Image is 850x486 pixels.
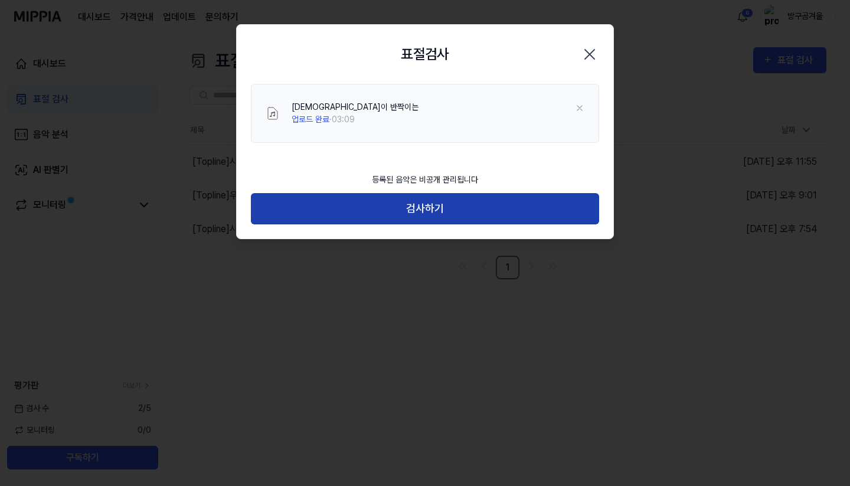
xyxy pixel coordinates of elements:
h2: 표절검사 [401,44,449,65]
span: 업로드 완료 [292,115,329,124]
button: 검사하기 [251,193,599,224]
div: · 03:09 [292,113,419,126]
div: 등록된 음악은 비공개 관리됩니다 [365,167,485,193]
img: File Select [266,106,280,120]
div: [DEMOGRAPHIC_DATA]이 반짝이는 [292,101,419,113]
